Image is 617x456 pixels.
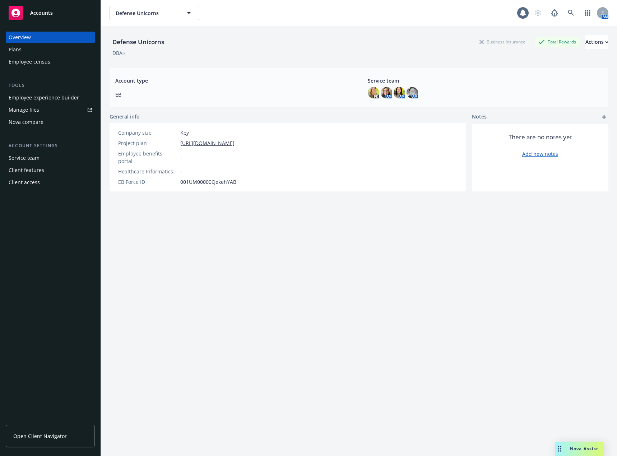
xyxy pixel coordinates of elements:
[110,113,140,120] span: General info
[180,154,182,161] span: -
[381,87,392,98] img: photo
[555,442,604,456] button: Nova Assist
[9,116,43,128] div: Nova compare
[118,129,177,136] div: Company size
[509,133,572,141] span: There are no notes yet
[118,178,177,186] div: EB Force ID
[9,104,39,116] div: Manage files
[394,87,405,98] img: photo
[570,446,598,452] span: Nova Assist
[13,432,67,440] span: Open Client Navigator
[522,150,558,158] a: Add new notes
[580,6,595,20] a: Switch app
[555,442,564,456] div: Drag to move
[6,92,95,103] a: Employee experience builder
[118,168,177,175] div: Healthcare Informatics
[368,87,379,98] img: photo
[6,44,95,55] a: Plans
[110,37,167,47] div: Defense Unicorns
[600,113,608,121] a: add
[115,91,350,98] span: EB
[531,6,545,20] a: Start snowing
[110,6,199,20] button: Defense Unicorns
[6,82,95,89] div: Tools
[6,177,95,188] a: Client access
[30,10,53,16] span: Accounts
[9,177,40,188] div: Client access
[115,77,350,84] span: Account type
[180,139,235,147] a: [URL][DOMAIN_NAME]
[368,77,603,84] span: Service team
[180,129,189,136] span: Key
[116,9,178,17] span: Defense Unicorns
[9,44,22,55] div: Plans
[6,104,95,116] a: Manage files
[6,116,95,128] a: Nova compare
[6,56,95,68] a: Employee census
[6,3,95,23] a: Accounts
[9,32,31,43] div: Overview
[9,92,79,103] div: Employee experience builder
[407,87,418,98] img: photo
[112,49,126,57] div: DBA: -
[9,56,50,68] div: Employee census
[6,32,95,43] a: Overview
[9,164,44,176] div: Client features
[535,37,580,46] div: Total Rewards
[6,152,95,164] a: Service team
[180,168,182,175] span: -
[476,37,529,46] div: Business Insurance
[180,178,236,186] span: 001UM00000QekehYAB
[472,113,487,121] span: Notes
[547,6,562,20] a: Report a Bug
[118,150,177,165] div: Employee benefits portal
[564,6,578,20] a: Search
[118,139,177,147] div: Project plan
[6,142,95,149] div: Account settings
[6,164,95,176] a: Client features
[9,152,40,164] div: Service team
[585,35,608,49] button: Actions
